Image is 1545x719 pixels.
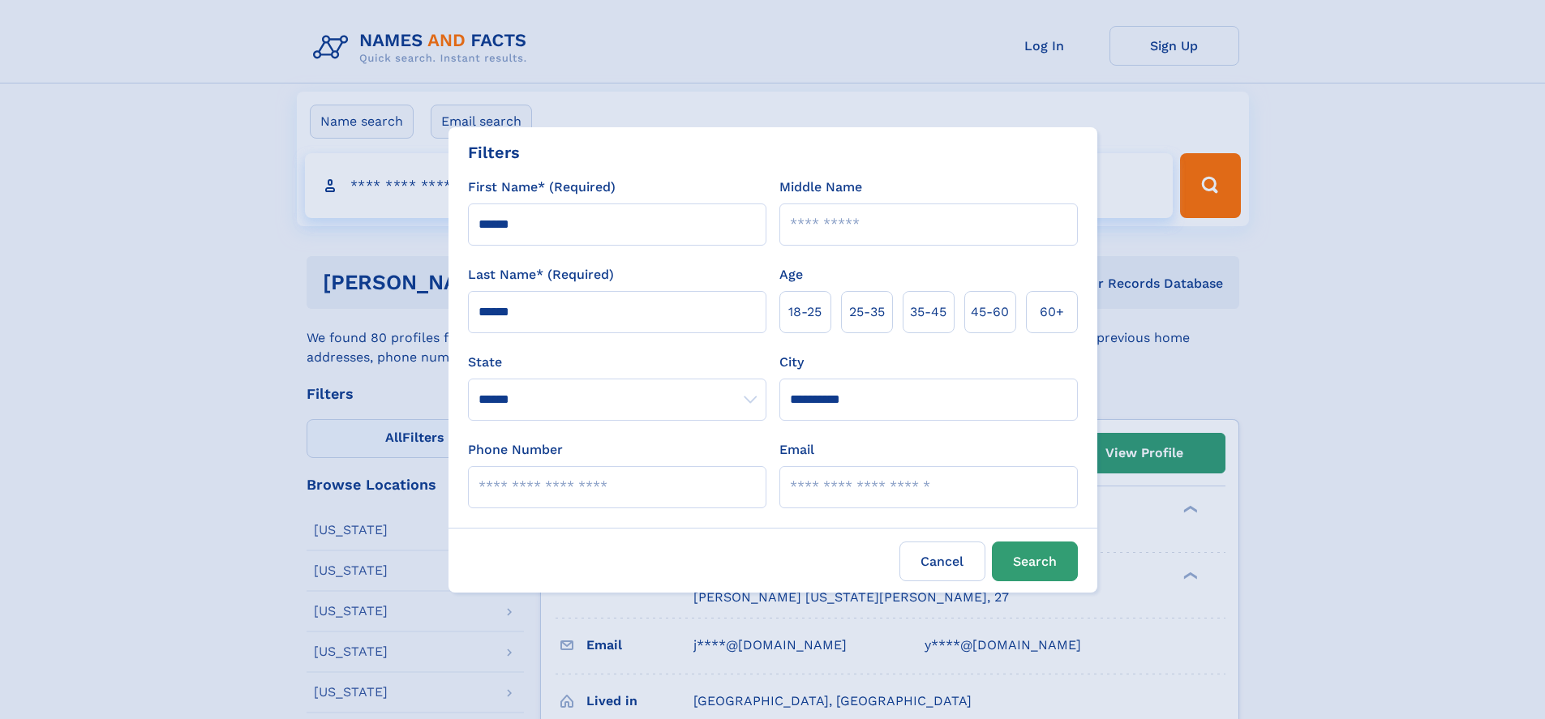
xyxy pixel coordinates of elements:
button: Search [992,541,1078,581]
label: Email [779,440,814,460]
span: 35‑45 [910,302,946,322]
label: State [468,353,766,372]
span: 25‑35 [849,302,885,322]
label: First Name* (Required) [468,178,616,197]
div: Filters [468,140,520,165]
label: City [779,353,804,372]
label: Phone Number [468,440,563,460]
span: 18‑25 [788,302,822,322]
span: 60+ [1040,302,1064,322]
span: 45‑60 [971,302,1009,322]
label: Cancel [899,541,985,581]
label: Last Name* (Required) [468,265,614,285]
label: Age [779,265,803,285]
label: Middle Name [779,178,862,197]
